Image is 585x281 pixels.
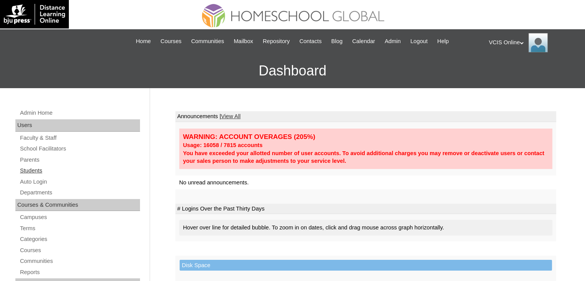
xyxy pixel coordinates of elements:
a: Logout [407,37,432,46]
a: Calendar [348,37,379,46]
a: Reports [19,268,140,277]
a: Communities [19,256,140,266]
span: Admin [385,37,401,46]
a: Auto Login [19,177,140,187]
img: VCIS Online Admin [528,33,548,52]
a: Parents [19,155,140,165]
a: Contacts [295,37,325,46]
td: Disk Space [180,260,552,271]
a: Campuses [19,212,140,222]
span: Communities [191,37,224,46]
span: Repository [263,37,290,46]
a: Repository [259,37,293,46]
a: View All [221,113,240,119]
div: Users [15,119,140,132]
a: Communities [187,37,228,46]
span: Blog [331,37,342,46]
h3: Dashboard [4,54,581,88]
div: You have exceeded your allotted number of user accounts. To avoid additional charges you may remo... [183,149,548,165]
a: Admin Home [19,108,140,118]
span: Help [437,37,449,46]
a: Terms [19,224,140,233]
a: Courses [157,37,185,46]
a: Courses [19,246,140,255]
div: Hover over line for detailed bubble. To zoom in on dates, click and drag mouse across graph horiz... [179,220,552,236]
a: Departments [19,188,140,197]
a: Faculty & Staff [19,133,140,143]
td: No unread announcements. [175,176,556,190]
a: School Facilitators [19,144,140,154]
a: Students [19,166,140,176]
span: Mailbox [234,37,253,46]
td: # Logins Over the Past Thirty Days [175,204,556,214]
div: WARNING: ACCOUNT OVERAGES (205%) [183,132,548,141]
a: Mailbox [230,37,257,46]
span: Home [136,37,151,46]
strong: Usage: 16058 / 7815 accounts [183,142,263,148]
a: Admin [381,37,405,46]
img: logo-white.png [4,4,65,25]
span: Logout [410,37,428,46]
td: Announcements | [175,111,556,122]
a: Help [433,37,453,46]
a: Blog [327,37,346,46]
a: Categories [19,234,140,244]
span: Courses [160,37,182,46]
a: Home [132,37,155,46]
span: Calendar [352,37,375,46]
div: VCIS Online [489,33,577,52]
span: Contacts [299,37,322,46]
div: Courses & Communities [15,199,140,211]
